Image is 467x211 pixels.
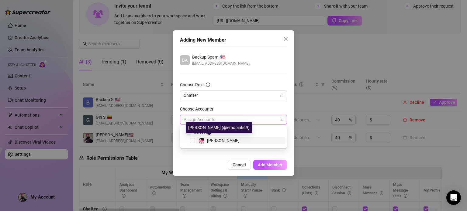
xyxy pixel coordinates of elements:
span: [PERSON_NAME] [207,138,240,143]
span: Close [281,36,291,41]
div: 🇺🇸 [192,54,249,60]
span: [EMAIL_ADDRESS][DOMAIN_NAME] [192,60,249,66]
button: Close [281,34,291,44]
span: Backup Spam [192,54,218,60]
span: Add Member [258,162,282,167]
span: Cancel [233,162,246,167]
span: Select tree node [190,138,195,143]
span: BA [182,57,188,63]
div: Choose Role [180,81,203,88]
div: Open Intercom Messenger [446,190,461,205]
div: [PERSON_NAME] (@emopink69) [186,122,252,133]
label: Choose Accounts [180,106,217,112]
span: Chatter [184,91,283,100]
img: Britney [199,138,204,144]
span: team [280,118,284,121]
div: Adding New Member [180,36,287,44]
span: close [283,36,288,41]
span: lock [280,94,284,97]
button: Add Member [253,160,287,170]
button: Cancel [228,160,251,170]
span: info-circle [206,83,210,87]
